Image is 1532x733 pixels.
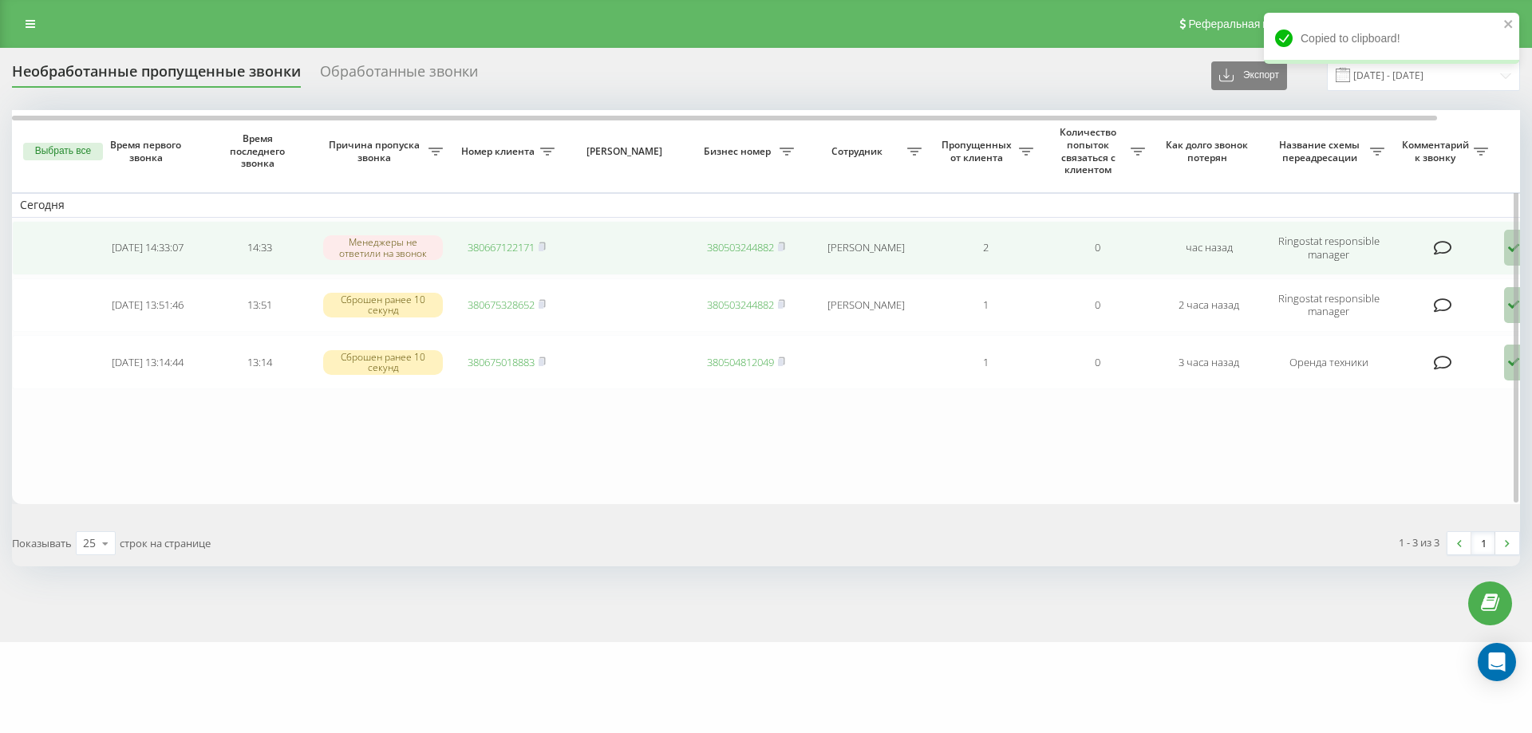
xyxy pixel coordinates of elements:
div: Open Intercom Messenger [1478,643,1516,681]
div: Сброшен ранее 10 секунд [323,293,443,317]
span: Как долго звонок потерян [1166,139,1252,164]
a: 1 [1471,532,1495,554]
td: 1 [930,278,1041,333]
span: Количество попыток связаться с клиентом [1049,126,1131,175]
td: [PERSON_NAME] [802,278,930,333]
span: Реферальная программа [1188,18,1319,30]
td: Ringostat responsible manager [1265,278,1392,333]
div: Менеджеры не ответили на звонок [323,235,443,259]
a: 380504812049 [707,355,774,369]
div: 1 - 3 из 3 [1399,534,1439,550]
button: Выбрать все [23,143,103,160]
div: Обработанные звонки [320,63,478,88]
a: 380503244882 [707,240,774,254]
div: Copied to clipboard! [1264,13,1519,64]
a: 380667122171 [468,240,535,254]
td: [PERSON_NAME] [802,221,930,275]
span: [PERSON_NAME] [576,145,677,158]
span: Причина пропуска звонка [323,139,428,164]
span: Бизнес номер [698,145,780,158]
a: 380675328652 [468,298,535,312]
span: Комментарий к звонку [1400,139,1474,164]
td: [DATE] 13:51:46 [92,278,203,333]
td: 14:33 [203,221,315,275]
button: Экспорт [1211,61,1287,90]
td: Ringostat responsible manager [1265,221,1392,275]
span: Время первого звонка [105,139,191,164]
span: Сотрудник [810,145,907,158]
td: 0 [1041,221,1153,275]
span: Время последнего звонка [216,132,302,170]
a: 380675018883 [468,355,535,369]
td: 0 [1041,278,1153,333]
a: 380503244882 [707,298,774,312]
td: 3 часа назад [1153,335,1265,389]
span: Название схемы переадресации [1273,139,1370,164]
button: close [1503,18,1514,33]
td: [DATE] 14:33:07 [92,221,203,275]
td: [DATE] 13:14:44 [92,335,203,389]
td: 1 [930,335,1041,389]
span: Показывать [12,536,72,550]
td: Оренда техники [1265,335,1392,389]
td: 13:14 [203,335,315,389]
span: строк на странице [120,536,211,550]
span: Номер клиента [459,145,540,158]
div: 25 [83,535,96,551]
td: час назад [1153,221,1265,275]
td: 13:51 [203,278,315,333]
div: Необработанные пропущенные звонки [12,63,301,88]
div: Сброшен ранее 10 секунд [323,350,443,374]
td: 0 [1041,335,1153,389]
span: Пропущенных от клиента [938,139,1019,164]
td: 2 [930,221,1041,275]
td: 2 часа назад [1153,278,1265,333]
